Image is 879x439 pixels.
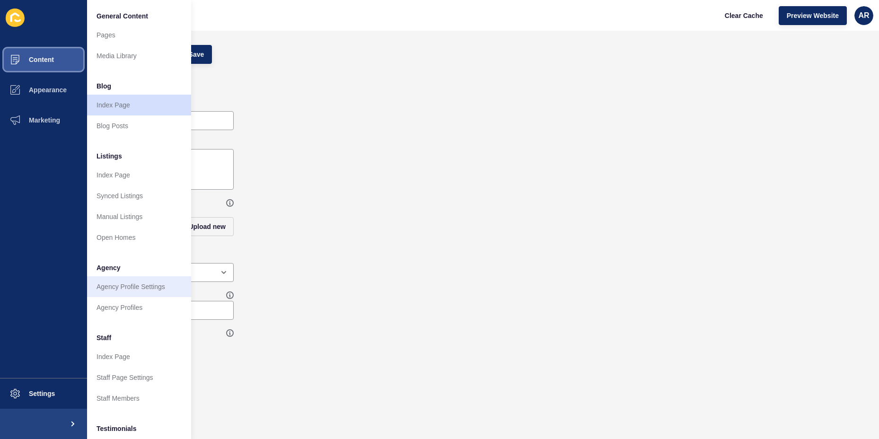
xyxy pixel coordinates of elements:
a: Staff Page Settings [87,367,191,388]
a: Manual Listings [87,206,191,227]
button: Preview Website [779,6,847,25]
span: Testimonials [97,424,137,433]
span: General Content [97,11,148,21]
span: Agency [97,263,121,272]
a: Open Homes [87,227,191,248]
a: Index Page [87,95,191,115]
a: Media Library [87,45,191,66]
a: Blog Posts [87,115,191,136]
span: Blog [97,81,111,91]
button: Upload new [180,217,234,236]
span: Upload new [188,222,226,231]
a: Pages [87,25,191,45]
span: AR [858,11,869,20]
a: Index Page [87,346,191,367]
span: Listings [97,151,122,161]
a: Agency Profiles [87,297,191,318]
button: Clear Cache [717,6,771,25]
span: Save [189,50,204,59]
button: Save [181,45,212,64]
span: Clear Cache [725,11,763,20]
span: Preview Website [787,11,839,20]
a: Agency Profile Settings [87,276,191,297]
a: Index Page [87,165,191,185]
a: Staff Members [87,388,191,409]
a: Synced Listings [87,185,191,206]
span: Staff [97,333,111,342]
